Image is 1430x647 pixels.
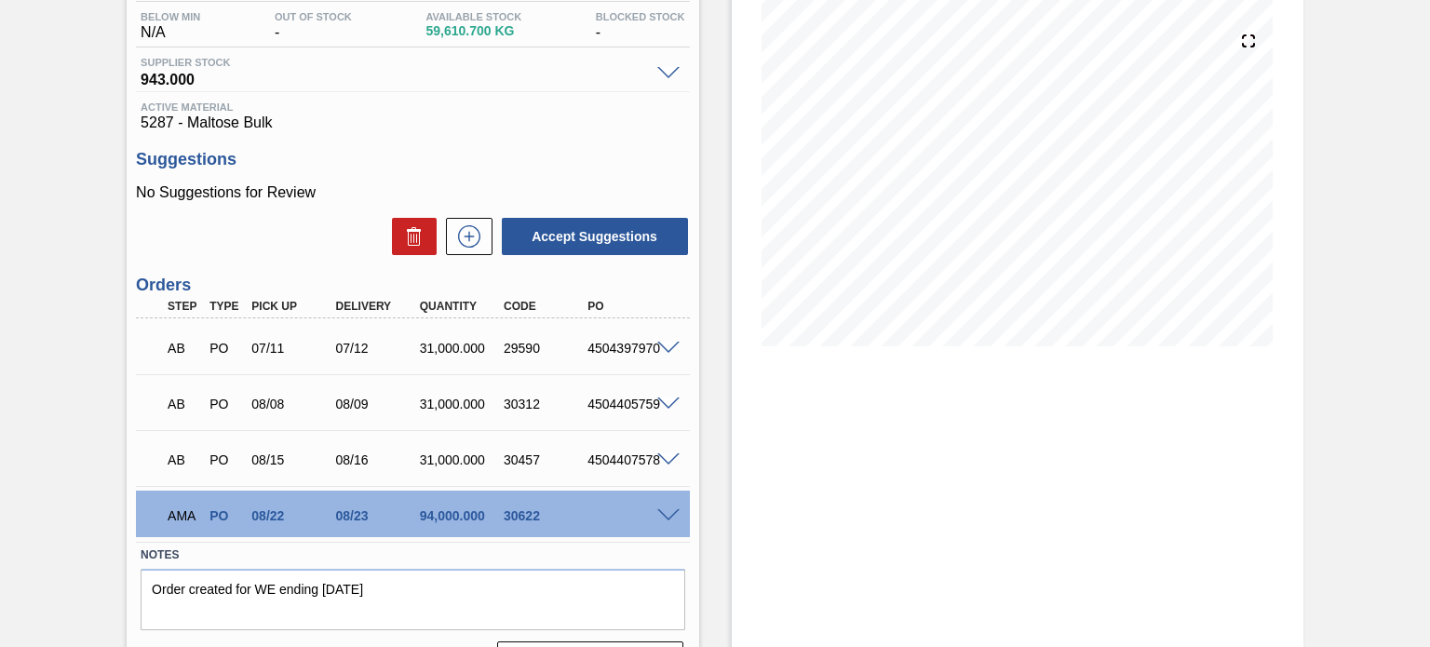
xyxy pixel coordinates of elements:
label: Notes [141,542,684,569]
div: 31,000.000 [415,397,507,411]
p: AB [168,452,200,467]
p: AMA [168,508,200,523]
div: PO [583,300,675,313]
div: Accept Suggestions [492,216,690,257]
span: Blocked Stock [596,11,685,22]
div: 4504405759 [583,397,675,411]
div: Purchase order [205,508,247,523]
div: Delivery [331,300,424,313]
div: Awaiting Pick Up [163,328,205,369]
div: 4504407578 [583,452,675,467]
h3: Orders [136,276,689,295]
textarea: Order created for WE ending [DATE] [141,569,684,630]
div: 94,000.000 [415,508,507,523]
div: 08/15/2025 [247,452,339,467]
div: 07/11/2025 [247,341,339,356]
div: New suggestion [437,218,492,255]
div: Purchase order [205,341,247,356]
span: Available Stock [425,11,521,22]
p: No Suggestions for Review [136,184,689,201]
div: Pick up [247,300,339,313]
button: Accept Suggestions [502,218,688,255]
span: Below Min [141,11,200,22]
div: Code [499,300,591,313]
div: - [270,11,357,41]
span: 943.000 [141,68,647,87]
span: Supplier Stock [141,57,647,68]
div: Delete Suggestions [383,218,437,255]
div: N/A [136,11,205,41]
div: Step [163,300,205,313]
div: Type [205,300,247,313]
div: 08/23/2025 [331,508,424,523]
p: AB [168,341,200,356]
div: 31,000.000 [415,452,507,467]
span: 59,610.700 KG [425,24,521,38]
div: 29590 [499,341,591,356]
span: Active Material [141,101,684,113]
div: Awaiting Pick Up [163,439,205,480]
div: Awaiting Manager Approval [163,495,205,536]
h3: Suggestions [136,150,689,169]
div: Purchase order [205,397,247,411]
div: 08/09/2025 [331,397,424,411]
div: 07/12/2025 [331,341,424,356]
div: Purchase order [205,452,247,467]
p: AB [168,397,200,411]
span: 5287 - Maltose Bulk [141,115,684,131]
div: Awaiting Pick Up [163,384,205,425]
div: Quantity [415,300,507,313]
div: 31,000.000 [415,341,507,356]
span: Out Of Stock [275,11,352,22]
div: - [591,11,690,41]
div: 08/08/2025 [247,397,339,411]
div: 30312 [499,397,591,411]
div: 30457 [499,452,591,467]
div: 30622 [499,508,591,523]
div: 08/22/2025 [247,508,339,523]
div: 08/16/2025 [331,452,424,467]
div: 4504397970 [583,341,675,356]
